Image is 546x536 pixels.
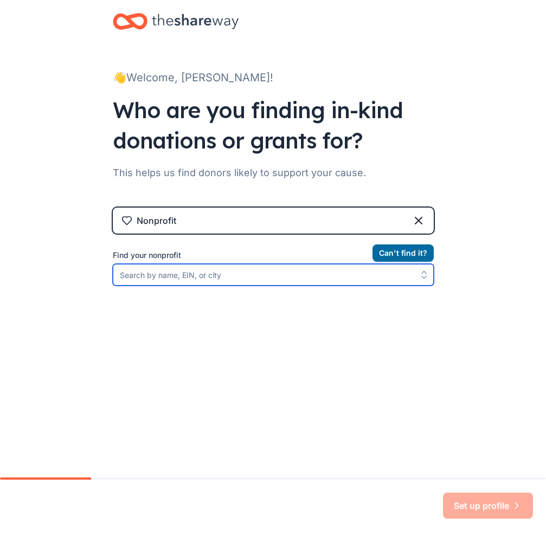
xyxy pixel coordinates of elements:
[113,164,434,182] div: This helps us find donors likely to support your cause.
[372,244,434,262] button: Can't find it?
[137,214,176,227] div: Nonprofit
[113,249,434,262] label: Find your nonprofit
[113,264,434,286] input: Search by name, EIN, or city
[113,95,434,156] div: Who are you finding in-kind donations or grants for?
[113,69,434,86] div: 👋 Welcome, [PERSON_NAME]!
